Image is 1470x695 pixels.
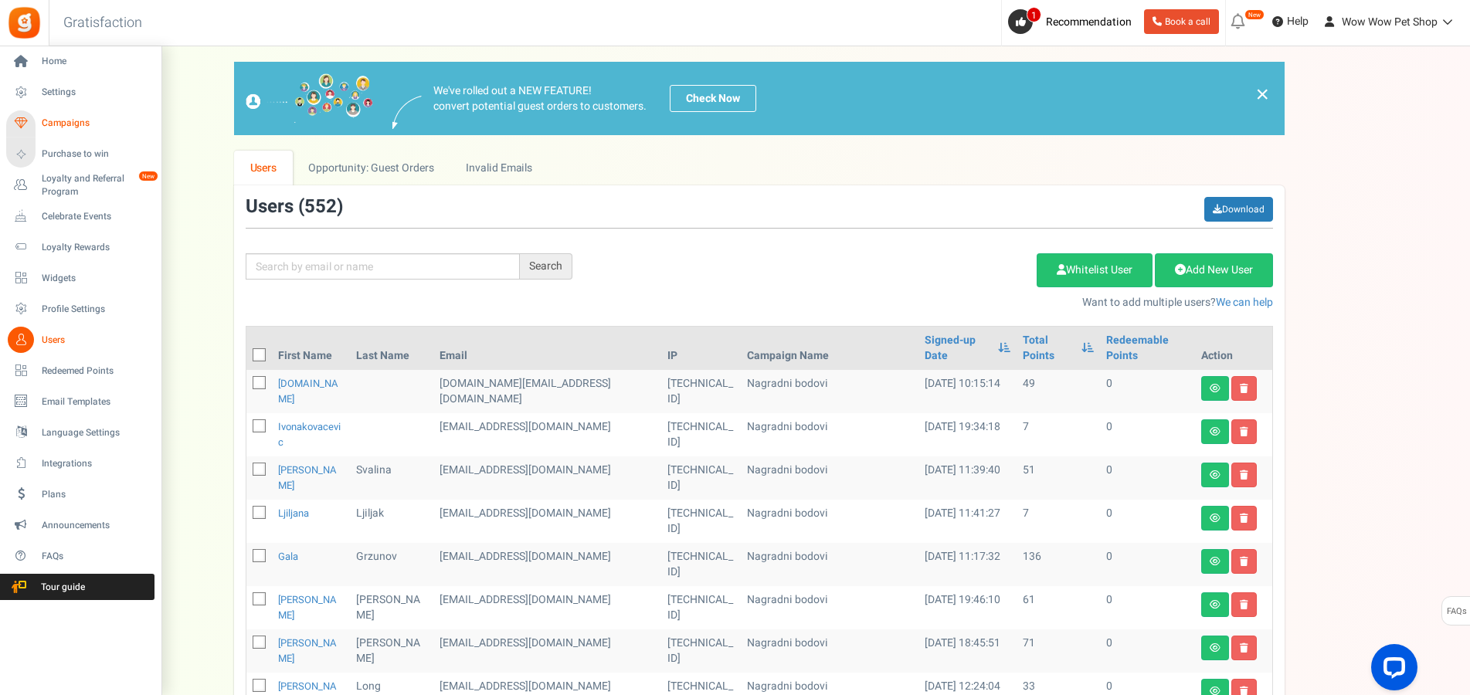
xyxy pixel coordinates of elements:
a: [PERSON_NAME] [278,463,337,493]
span: Announcements [42,519,150,532]
i: View details [1210,643,1220,653]
td: [PERSON_NAME] [350,586,433,629]
td: [PERSON_NAME] [350,629,433,673]
a: Language Settings [6,419,154,446]
a: Celebrate Events [6,203,154,229]
img: images [246,73,373,124]
span: Tour guide [7,581,115,594]
a: Email Templates [6,388,154,415]
td: [EMAIL_ADDRESS][DOMAIN_NAME] [433,543,661,586]
a: FAQs [6,543,154,569]
i: Delete user [1240,600,1248,609]
td: Svalina [350,456,433,500]
td: [DATE] 10:15:14 [918,370,1017,413]
i: View details [1210,600,1220,609]
span: Recommendation [1046,14,1132,30]
a: Widgets [6,265,154,291]
i: Delete user [1240,470,1248,480]
span: Celebrate Events [42,210,150,223]
span: Email Templates [42,395,150,409]
td: [TECHNICAL_ID] [661,370,741,413]
a: Purchase to win [6,141,154,168]
i: View details [1210,384,1220,393]
td: customer [433,413,661,456]
span: Language Settings [42,426,150,439]
a: ivonakovacevic [278,419,341,449]
i: View details [1210,470,1220,480]
th: Last Name [350,327,433,370]
td: [TECHNICAL_ID] [661,413,741,456]
i: View details [1210,427,1220,436]
td: [DATE] 11:17:32 [918,543,1017,586]
a: Home [6,49,154,75]
td: [TECHNICAL_ID] [661,456,741,500]
a: [DOMAIN_NAME] [278,376,338,406]
td: 136 [1017,543,1100,586]
td: 0 [1100,500,1195,543]
a: Book a call [1144,9,1219,34]
td: [TECHNICAL_ID] [661,500,741,543]
td: [TECHNICAL_ID] [661,543,741,586]
div: Search [520,253,572,280]
p: Want to add multiple users? [596,295,1273,310]
a: Help [1266,9,1315,34]
td: [TECHNICAL_ID] [661,629,741,673]
a: [PERSON_NAME] [278,592,337,622]
a: Check Now [670,85,756,112]
a: Download [1204,197,1273,222]
td: ljiljak [350,500,433,543]
td: 51 [1017,456,1100,500]
td: Nagradni bodovi [741,543,918,586]
td: 61 [1017,586,1100,629]
a: Settings [6,80,154,106]
span: Purchase to win [42,147,150,161]
a: Opportunity: Guest Orders [293,151,450,185]
a: Campaigns [6,110,154,137]
a: [PERSON_NAME] [278,636,337,666]
td: [DATE] 18:45:51 [918,629,1017,673]
td: 0 [1100,586,1195,629]
span: 1 [1027,7,1041,22]
td: [EMAIL_ADDRESS][DOMAIN_NAME] [433,586,661,629]
td: 49 [1017,370,1100,413]
span: Settings [42,86,150,99]
td: 0 [1100,629,1195,673]
a: Invalid Emails [450,151,548,185]
em: New [1244,9,1265,20]
h3: Users ( ) [246,197,343,217]
span: Loyalty Rewards [42,241,150,254]
span: Wow Wow Pet Shop [1342,14,1438,30]
i: View details [1210,514,1220,523]
i: Delete user [1240,643,1248,653]
span: Help [1283,14,1309,29]
a: 1 Recommendation [1008,9,1138,34]
a: Redeemable Points [1106,333,1189,364]
a: Total Points [1023,333,1074,364]
span: FAQs [42,550,150,563]
td: [DATE] 11:41:27 [918,500,1017,543]
span: Integrations [42,457,150,470]
th: Campaign Name [741,327,918,370]
span: Widgets [42,272,150,285]
h3: Gratisfaction [46,8,159,39]
td: Nagradni bodovi [741,500,918,543]
a: Users [234,151,293,185]
th: Action [1195,327,1272,370]
td: [EMAIL_ADDRESS][DOMAIN_NAME] [433,456,661,500]
span: 552 [304,193,337,220]
td: Nagradni bodovi [741,629,918,673]
span: FAQs [1446,597,1467,626]
span: Loyalty and Referral Program [42,172,154,198]
td: 71 [1017,629,1100,673]
td: Nagradni bodovi [741,456,918,500]
em: New [138,171,158,181]
span: Plans [42,488,150,501]
i: Delete user [1240,427,1248,436]
td: Nagradni bodovi [741,586,918,629]
a: Whitelist User [1037,253,1153,287]
td: Grzunov [350,543,433,586]
th: IP [661,327,741,370]
a: Add New User [1155,253,1273,287]
td: [DOMAIN_NAME][EMAIL_ADDRESS][DOMAIN_NAME] [433,370,661,413]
